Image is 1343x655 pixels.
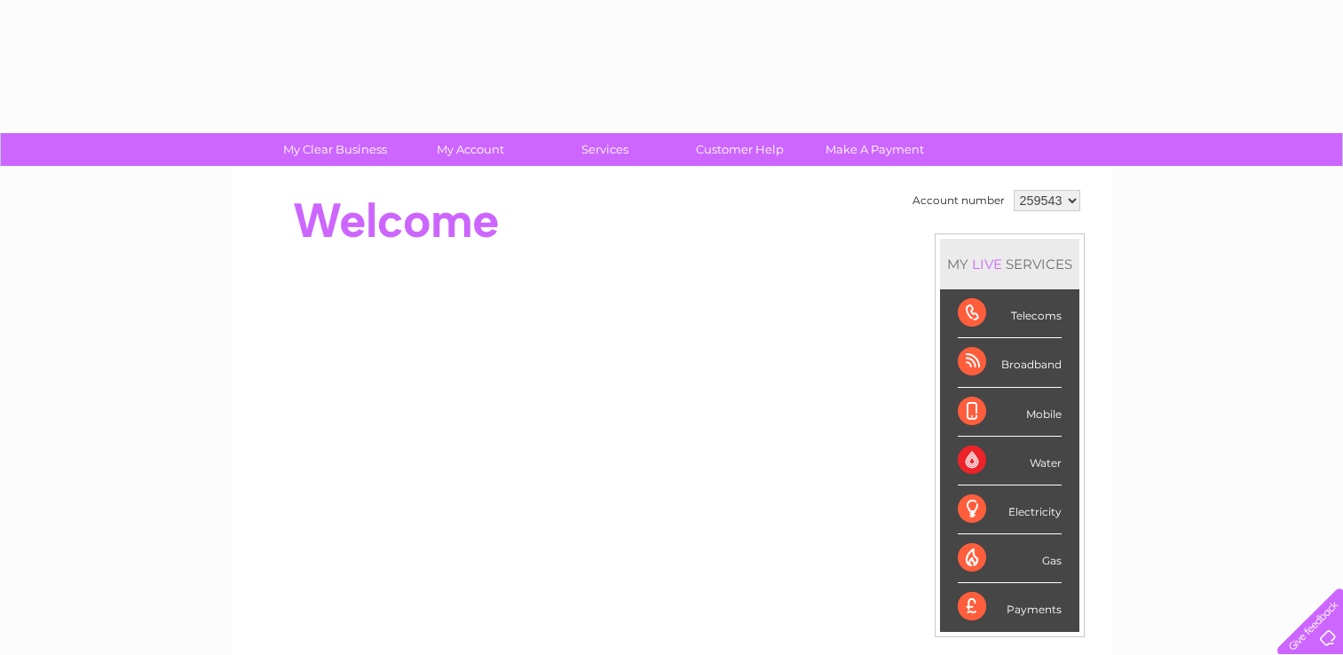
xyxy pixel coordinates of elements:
[968,256,1006,272] div: LIVE
[532,133,678,166] a: Services
[958,289,1062,338] div: Telecoms
[958,583,1062,631] div: Payments
[958,437,1062,485] div: Water
[940,239,1079,289] div: MY SERVICES
[667,133,813,166] a: Customer Help
[958,338,1062,387] div: Broadband
[262,133,408,166] a: My Clear Business
[958,534,1062,583] div: Gas
[802,133,948,166] a: Make A Payment
[958,388,1062,437] div: Mobile
[958,485,1062,534] div: Electricity
[397,133,543,166] a: My Account
[908,185,1009,216] td: Account number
